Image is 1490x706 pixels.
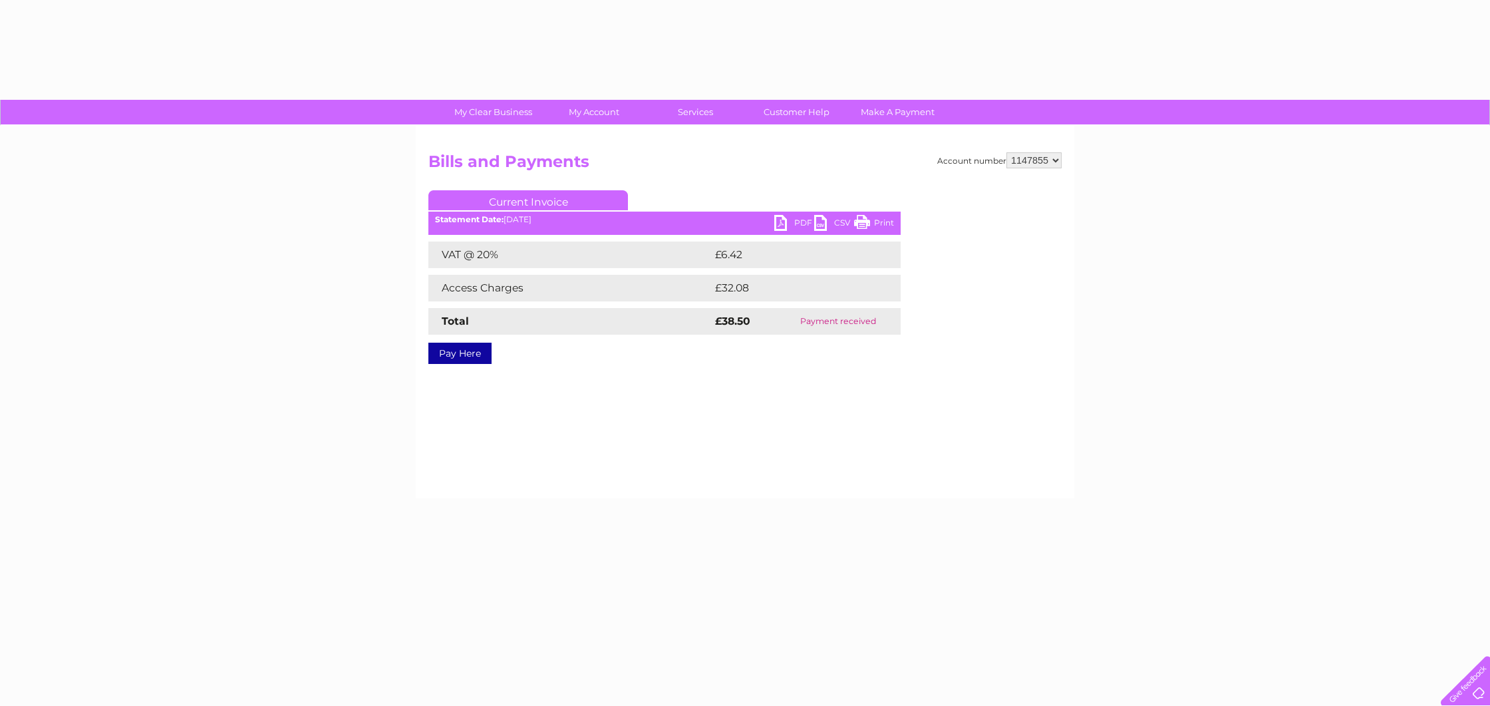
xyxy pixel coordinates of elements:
a: Print [854,215,894,234]
a: My Account [539,100,649,124]
a: CSV [814,215,854,234]
td: VAT @ 20% [428,242,712,268]
strong: Total [442,315,469,327]
a: My Clear Business [438,100,548,124]
strong: £38.50 [715,315,750,327]
td: Payment received [776,308,901,335]
a: Current Invoice [428,190,628,210]
a: Services [641,100,750,124]
a: PDF [774,215,814,234]
h2: Bills and Payments [428,152,1062,178]
div: Account number [937,152,1062,168]
a: Pay Here [428,343,492,364]
td: £6.42 [712,242,869,268]
a: Make A Payment [843,100,953,124]
a: Customer Help [742,100,851,124]
b: Statement Date: [435,214,504,224]
td: Access Charges [428,275,712,301]
div: [DATE] [428,215,901,224]
td: £32.08 [712,275,874,301]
